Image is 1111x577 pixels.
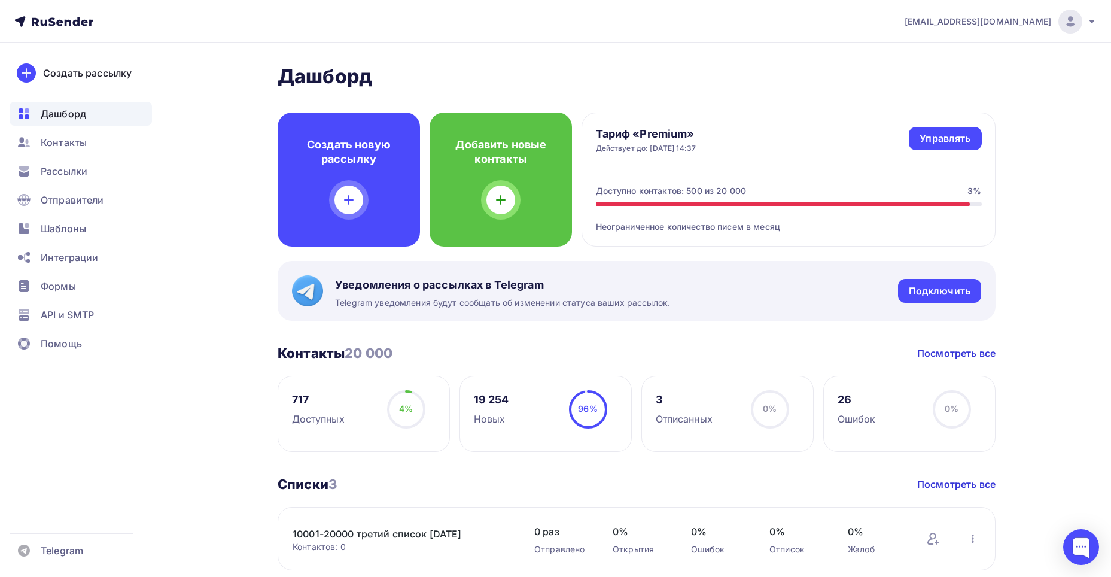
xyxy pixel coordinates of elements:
[848,543,902,555] div: Жалоб
[41,107,86,121] span: Дашборд
[10,159,152,183] a: Рассылки
[905,16,1051,28] span: [EMAIL_ADDRESS][DOMAIN_NAME]
[917,477,996,491] a: Посмотреть все
[769,524,824,539] span: 0%
[10,274,152,298] a: Формы
[43,66,132,80] div: Создать рассылку
[41,193,104,207] span: Отправители
[613,543,667,555] div: Открытия
[578,403,597,414] span: 96%
[41,221,86,236] span: Шаблоны
[41,279,76,293] span: Формы
[41,164,87,178] span: Рассылки
[769,543,824,555] div: Отписок
[474,412,509,426] div: Новых
[41,135,87,150] span: Контакты
[691,524,745,539] span: 0%
[691,543,745,555] div: Ошибок
[292,412,345,426] div: Доступных
[596,206,982,233] div: Неограниченное количество писем в месяц
[297,138,401,166] h4: Создать новую рассылку
[596,144,696,153] div: Действует до: [DATE] 14:37
[596,185,747,197] div: Доступно контактов: 500 из 20 000
[763,403,777,414] span: 0%
[967,185,981,197] div: 3%
[41,308,94,322] span: API и SMTP
[449,138,553,166] h4: Добавить новые контакты
[41,543,83,558] span: Telegram
[848,524,902,539] span: 0%
[278,476,337,493] h3: Списки
[909,284,970,298] div: Подключить
[278,345,392,362] h3: Контакты
[917,346,996,360] a: Посмотреть все
[656,393,713,407] div: 3
[838,393,876,407] div: 26
[613,524,667,539] span: 0%
[41,250,98,265] span: Интеграции
[335,278,670,292] span: Уведомления о рассылках в Telegram
[945,403,958,414] span: 0%
[278,65,996,89] h2: Дашборд
[534,524,589,539] span: 0 раз
[596,127,696,141] h4: Тариф «Premium»
[399,403,413,414] span: 4%
[474,393,509,407] div: 19 254
[10,130,152,154] a: Контакты
[293,527,496,541] a: 10001-20000 третий список [DATE]
[905,10,1097,34] a: [EMAIL_ADDRESS][DOMAIN_NAME]
[656,412,713,426] div: Отписанных
[10,188,152,212] a: Отправители
[920,132,970,145] div: Управлять
[10,102,152,126] a: Дашборд
[534,543,589,555] div: Отправлено
[345,345,392,361] span: 20 000
[10,217,152,241] a: Шаблоны
[41,336,82,351] span: Помощь
[293,541,510,553] div: Контактов: 0
[838,412,876,426] div: Ошибок
[335,297,670,309] span: Telegram уведомления будут сообщать об изменении статуса ваших рассылок.
[292,393,345,407] div: 717
[328,476,337,492] span: 3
